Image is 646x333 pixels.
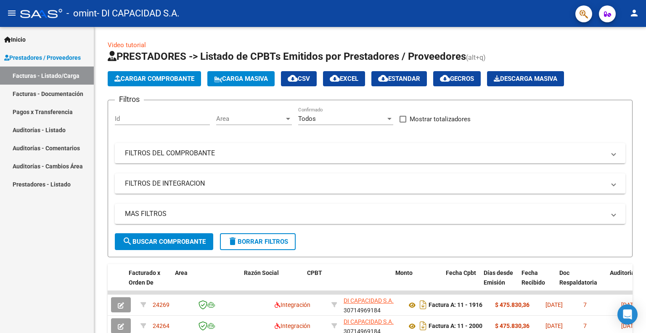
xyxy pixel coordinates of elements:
app-download-masive: Descarga masiva de comprobantes (adjuntos) [487,71,564,86]
span: Inicio [4,35,26,44]
div: 30714969184 [344,296,400,314]
mat-expansion-panel-header: FILTROS DE INTEGRACION [115,173,625,194]
span: CPBT [307,269,322,276]
div: Open Intercom Messenger [617,304,638,325]
mat-panel-title: FILTROS DEL COMPROBANTE [125,149,605,158]
span: Descarga Masiva [494,75,557,83]
span: Area [175,269,188,276]
mat-icon: search [122,236,132,246]
i: Descargar documento [418,319,429,333]
span: Area [216,115,284,123]
span: Todos [298,115,316,123]
span: Mostrar totalizadores [410,114,471,124]
span: 7 [583,322,587,329]
i: Descargar documento [418,298,429,312]
mat-icon: cloud_download [378,73,388,83]
span: Doc Respaldatoria [559,269,597,286]
span: Integración [275,301,310,308]
mat-icon: delete [228,236,238,246]
span: [DATE] [545,322,563,329]
span: Buscar Comprobante [122,238,206,245]
strong: $ 475.830,36 [495,322,530,329]
mat-icon: menu [7,8,17,18]
mat-panel-title: MAS FILTROS [125,209,605,218]
span: Días desde Emisión [484,269,513,286]
button: Gecros [433,71,481,86]
button: Cargar Comprobante [108,71,201,86]
span: 24269 [153,301,169,308]
span: Cargar Comprobante [114,75,194,83]
strong: Factura A: 11 - 2000 [429,323,482,330]
span: 7 [583,301,587,308]
span: - DI CAPACIDAD S.A. [97,4,180,23]
span: Fecha Recibido [522,269,545,286]
span: Monto [395,269,413,276]
span: Borrar Filtros [228,238,288,245]
span: [DATE] [621,322,638,329]
span: (alt+q) [466,53,486,61]
button: EXCEL [323,71,365,86]
datatable-header-cell: Razón Social [241,264,304,301]
datatable-header-cell: Doc Respaldatoria [556,264,606,301]
span: DI CAPACIDAD S.A. [344,297,394,304]
mat-icon: cloud_download [330,73,340,83]
span: Fecha Cpbt [446,269,476,276]
datatable-header-cell: Días desde Emisión [480,264,518,301]
h3: Filtros [115,93,144,105]
mat-icon: cloud_download [440,73,450,83]
span: EXCEL [330,75,358,83]
datatable-header-cell: Area [172,264,228,301]
span: DI CAPACIDAD S.A. [344,318,394,325]
span: PRESTADORES -> Listado de CPBTs Emitidos por Prestadores / Proveedores [108,51,466,62]
mat-expansion-panel-header: MAS FILTROS [115,204,625,224]
span: Auditoria [610,269,635,276]
datatable-header-cell: CPBT [304,264,392,301]
button: Borrar Filtros [220,233,296,250]
span: Estandar [378,75,420,83]
button: Buscar Comprobante [115,233,213,250]
button: Carga Masiva [207,71,275,86]
span: [DATE] [545,301,563,308]
span: Gecros [440,75,474,83]
mat-icon: cloud_download [288,73,298,83]
span: 24264 [153,322,169,329]
datatable-header-cell: CAE [92,264,125,301]
button: Estandar [371,71,427,86]
datatable-header-cell: Fecha Recibido [518,264,556,301]
span: - omint [66,4,97,23]
span: Prestadores / Proveedores [4,53,81,62]
mat-icon: person [629,8,639,18]
button: Descarga Masiva [487,71,564,86]
mat-panel-title: FILTROS DE INTEGRACION [125,179,605,188]
span: Integración [275,322,310,329]
strong: Factura A: 11 - 1916 [429,302,482,309]
span: Razón Social [244,269,279,276]
button: CSV [281,71,317,86]
span: CSV [288,75,310,83]
datatable-header-cell: Fecha Cpbt [442,264,480,301]
a: Video tutorial [108,41,146,49]
span: [DATE] [621,301,638,308]
datatable-header-cell: Monto [392,264,442,301]
span: Carga Masiva [214,75,268,83]
datatable-header-cell: Facturado x Orden De [125,264,172,301]
span: Facturado x Orden De [129,269,160,286]
strong: $ 475.830,36 [495,301,530,308]
mat-expansion-panel-header: FILTROS DEL COMPROBANTE [115,143,625,163]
